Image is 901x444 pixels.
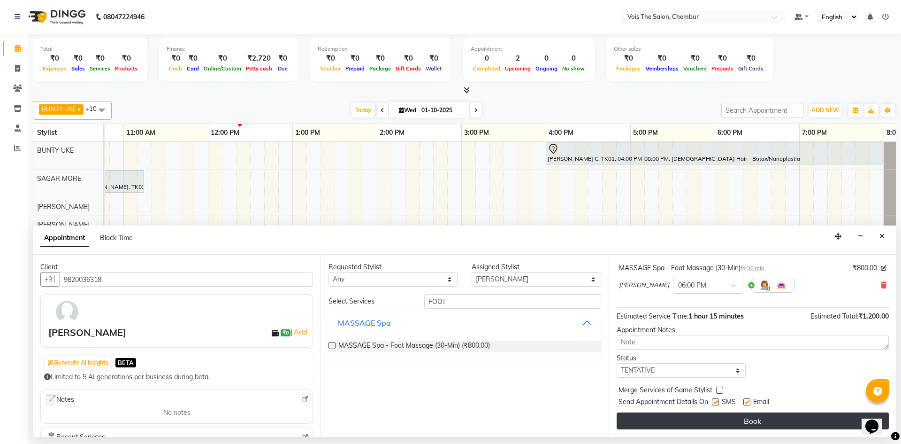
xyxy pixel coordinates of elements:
div: ₹0 [87,53,113,64]
div: 0 [533,53,560,64]
span: MASSAGE Spa - Foot Massage (30-Min) (₹800.00) [338,341,490,352]
span: Gift Cards [393,65,423,72]
span: Today [351,103,375,117]
a: 1:00 PM [293,126,322,140]
span: Due [275,65,290,72]
span: BUNTY UKE [42,105,76,113]
a: 5:00 PM [631,126,660,140]
button: MASSAGE Spa [332,314,597,331]
div: Appointment [471,45,587,53]
div: ₹0 [275,53,291,64]
img: logo [24,4,88,30]
a: 2:00 PM [377,126,407,140]
span: Petty cash [244,65,275,72]
div: ₹0 [40,53,69,64]
input: Search by service name [424,294,601,309]
span: Packages [614,65,643,72]
span: Completed [471,65,503,72]
span: Appointment [40,230,89,247]
span: Ongoing [533,65,560,72]
span: SAGAR MORE [37,174,81,183]
span: Vouchers [681,65,709,72]
span: 30 min [747,265,764,272]
span: Estimated Total: [810,312,858,320]
div: ₹0 [201,53,244,64]
div: Total [40,45,140,53]
span: Products [113,65,140,72]
input: Search by Name/Mobile/Email/Code [60,272,313,287]
span: Card [184,65,201,72]
span: ADD NEW [811,107,839,114]
iframe: chat widget [862,406,892,435]
span: Estimated Service Time: [617,312,688,320]
span: [PERSON_NAME] [619,280,669,290]
div: ₹0 [318,53,343,64]
span: Send Appointment Details On [618,397,708,409]
a: 4:00 PM [546,126,576,140]
span: SMS [722,397,736,409]
div: ₹0 [709,53,736,64]
span: Merge Services of Same Stylist [618,385,712,397]
div: ₹0 [113,53,140,64]
a: x [76,105,81,113]
button: ADD NEW [809,104,841,117]
img: Hairdresser.png [759,280,770,291]
a: 12:00 PM [208,126,242,140]
div: Client [40,262,313,272]
a: 3:00 PM [462,126,491,140]
div: ₹0 [343,53,367,64]
div: Finance [167,45,291,53]
div: ₹0 [614,53,643,64]
span: BETA [115,358,136,367]
a: 7:00 PM [800,126,829,140]
div: ₹0 [367,53,393,64]
span: [PERSON_NAME] [37,203,90,211]
div: ₹0 [69,53,87,64]
span: ₹1,200.00 [858,312,889,320]
div: MASSAGE Spa - Foot Massage (30-Min) [619,263,764,273]
div: ₹2,720 [244,53,275,64]
span: Notes [45,394,74,406]
div: Select Services [321,296,417,306]
span: Services [87,65,113,72]
span: ₹0 [281,329,290,337]
span: Prepaid [343,65,367,72]
span: Online/Custom [201,65,244,72]
span: Stylist [37,128,57,137]
div: ₹0 [393,53,423,64]
span: No show [560,65,587,72]
a: 11:00 AM [124,126,158,140]
div: ₹0 [423,53,444,64]
button: +91 [40,272,60,287]
div: Limited to 5 AI generations per business during beta. [44,372,309,382]
div: MASSAGE Spa [338,317,391,328]
span: Voucher [318,65,343,72]
span: Gift Cards [736,65,766,72]
span: Wed [397,107,419,114]
div: Status [617,353,746,363]
div: [PERSON_NAME] C, TK01, 04:00 PM-08:00 PM, [DEMOGRAPHIC_DATA] Hair - Botox/Nanoplastia [547,143,882,163]
div: [PERSON_NAME], TK02, 10:30 AM-11:15 AM, [DEMOGRAPHIC_DATA] Hair - Blow Dry (Mid-Back Length) [82,171,143,191]
div: 0 [560,53,587,64]
span: BUNTY UKE [37,146,74,155]
small: for [741,265,764,272]
span: 1 hour 15 minutes [688,312,744,320]
span: +10 [85,105,104,112]
span: Sales [69,65,87,72]
span: Package [367,65,393,72]
div: Requested Stylist [328,262,458,272]
div: 0 [471,53,503,64]
span: Expenses [40,65,69,72]
div: ₹0 [736,53,766,64]
span: [PERSON_NAME] [37,220,90,229]
a: Add [292,327,309,338]
span: Block Time [100,234,133,242]
span: ₹800.00 [853,263,877,273]
div: Assigned Stylist [472,262,601,272]
span: Prepaids [709,65,736,72]
input: 2025-10-01 [419,103,466,117]
button: Generate AI Insights [45,356,111,369]
div: ₹0 [184,53,201,64]
span: Email [753,397,769,409]
div: ₹0 [681,53,709,64]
